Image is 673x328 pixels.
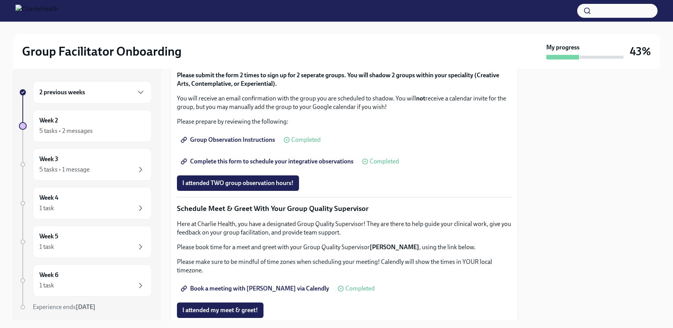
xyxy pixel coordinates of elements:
[15,5,58,17] img: CharlieHealth
[39,88,85,97] h6: 2 previous weeks
[33,303,95,311] span: Experience ends
[39,165,90,174] div: 5 tasks • 1 message
[177,154,359,169] a: Complete this form to schedule your integrative observations
[177,243,512,252] p: Please book time for a meet and greet with your Group Quality Supervisor , using the link below.
[291,137,321,143] span: Completed
[177,175,299,191] button: I attended TWO group observation hours!
[39,194,58,202] h6: Week 4
[19,148,152,181] a: Week 35 tasks • 1 message
[39,127,93,135] div: 5 tasks • 2 messages
[19,110,152,142] a: Week 25 tasks • 2 messages
[177,132,280,148] a: Group Observation Instructions
[177,303,263,318] button: I attended my meet & greet!
[177,258,512,275] p: Please make sure to be mindful of time zones when scheduling your meeting! Calendly will show the...
[177,204,512,214] p: Schedule Meet & Greet With Your Group Quality Supervisor
[345,286,375,292] span: Completed
[19,226,152,258] a: Week 51 task
[182,158,353,165] span: Complete this form to schedule your integrative observations
[177,117,512,126] p: Please prepare by reviewing the following:
[33,81,152,104] div: 2 previous weeks
[182,306,258,314] span: I attended my meet & greet!
[39,243,54,251] div: 1 task
[370,158,399,165] span: Completed
[76,303,95,311] strong: [DATE]
[39,116,58,125] h6: Week 2
[177,220,512,237] p: Here at Charlie Health, you have a designated Group Quality Supervisor! They are there to help gu...
[546,43,580,52] strong: My progress
[19,264,152,297] a: Week 61 task
[177,281,335,296] a: Book a meeting with [PERSON_NAME] via Calendly
[370,243,419,251] strong: [PERSON_NAME]
[177,94,512,111] p: You will receive an email confirmation with the group you are scheduled to shadow. You will recei...
[177,71,499,87] strong: Please submit the form 2 times to sign up for 2 seperate groups. You will shadow 2 groups within ...
[22,44,182,59] h2: Group Facilitator Onboarding
[630,44,651,58] h3: 43%
[39,155,58,163] h6: Week 3
[182,285,329,292] span: Book a meeting with [PERSON_NAME] via Calendly
[182,179,294,187] span: I attended TWO group observation hours!
[416,95,425,102] strong: not
[39,281,54,290] div: 1 task
[39,271,58,279] h6: Week 6
[19,187,152,219] a: Week 41 task
[39,232,58,241] h6: Week 5
[182,136,275,144] span: Group Observation Instructions
[39,204,54,212] div: 1 task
